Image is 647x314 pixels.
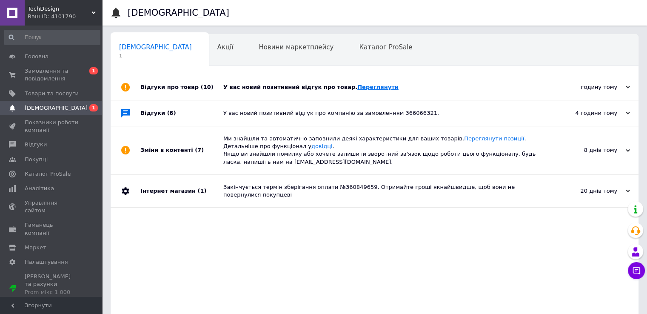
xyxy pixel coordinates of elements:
span: [PERSON_NAME] та рахунки [25,273,79,304]
div: Ваш ID: 4101790 [28,13,102,20]
span: Гаманець компанії [25,221,79,237]
div: Ми знайшли та автоматично заповнили деякі характеристики для ваших товарів. . Детальніше про функ... [223,135,545,166]
span: Товари та послуги [25,90,79,97]
span: Управління сайтом [25,199,79,214]
div: годину тому [545,83,630,91]
span: Відгуки [25,141,47,148]
span: [DEMOGRAPHIC_DATA] [25,104,88,112]
div: 20 днів тому [545,187,630,195]
span: 1 [89,104,98,111]
div: Інтернет магазин [140,175,223,207]
a: довідці [311,143,333,149]
a: Переглянути [357,84,399,90]
span: Каталог ProSale [359,43,412,51]
span: Головна [25,53,48,60]
div: 8 днів тому [545,146,630,154]
span: Показники роботи компанії [25,119,79,134]
div: Prom мікс 1 000 (13 місяців) [25,288,79,304]
div: Закінчується термін зберігання оплати №360849659. Отримайте гроші якнайшвидше, щоб вони не поверн... [223,183,545,199]
span: Аналітика [25,185,54,192]
div: Відгуки [140,100,223,126]
span: Акції [217,43,234,51]
button: Чат з покупцем [628,262,645,279]
span: Каталог ProSale [25,170,71,178]
div: У вас новий позитивний відгук про компанію за замовленням 366066321. [223,109,545,117]
span: (1) [197,188,206,194]
span: Замовлення та повідомлення [25,67,79,83]
h1: [DEMOGRAPHIC_DATA] [128,8,229,18]
span: Новини маркетплейсу [259,43,333,51]
span: [DEMOGRAPHIC_DATA] [119,43,192,51]
div: Зміни в контенті [140,126,223,174]
span: Покупці [25,156,48,163]
span: 1 [119,53,192,59]
div: У вас новий позитивний відгук про товар. [223,83,545,91]
span: 1 [89,67,98,74]
span: (8) [167,110,176,116]
span: (7) [195,147,204,153]
span: (10) [201,84,214,90]
span: Маркет [25,244,46,251]
span: TechDesign [28,5,91,13]
div: Відгуки про товар [140,74,223,100]
div: 4 години тому [545,109,630,117]
span: Налаштування [25,258,68,266]
a: Переглянути позиції [464,135,524,142]
input: Пошук [4,30,100,45]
